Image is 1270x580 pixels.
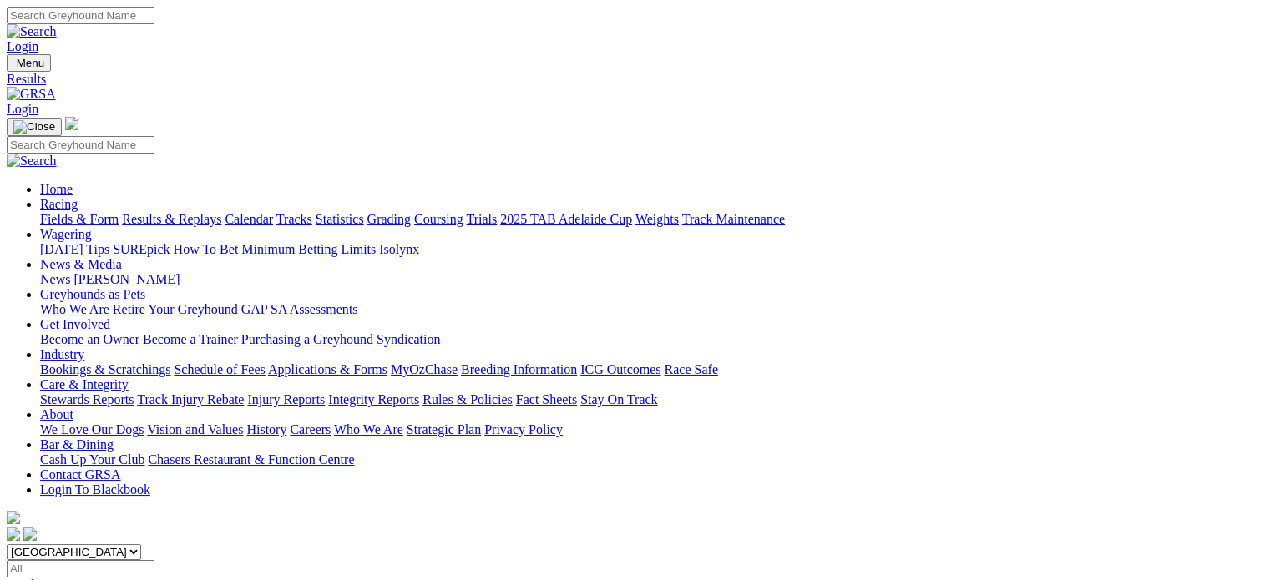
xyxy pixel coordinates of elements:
a: Results [7,72,1263,87]
a: Stay On Track [580,392,657,406]
a: Minimum Betting Limits [241,242,376,256]
a: Who We Are [334,422,403,436]
div: About [40,422,1263,437]
a: Isolynx [379,242,419,256]
a: Cash Up Your Club [40,452,144,467]
a: Chasers Restaurant & Function Centre [148,452,354,467]
a: Trials [466,212,497,226]
a: Login To Blackbook [40,482,150,497]
a: Purchasing a Greyhound [241,332,373,346]
button: Toggle navigation [7,118,62,136]
a: Grading [367,212,411,226]
a: Vision and Values [147,422,243,436]
a: Bar & Dining [40,437,114,451]
a: MyOzChase [391,362,458,376]
a: Tracks [276,212,312,226]
div: Wagering [40,242,1263,257]
a: Race Safe [664,362,717,376]
input: Search [7,7,154,24]
div: News & Media [40,272,1263,287]
a: [PERSON_NAME] [73,272,180,286]
a: News [40,272,70,286]
a: Industry [40,347,84,361]
a: Careers [290,422,331,436]
img: Search [7,154,57,169]
a: Get Involved [40,317,110,331]
a: Bookings & Scratchings [40,362,170,376]
input: Select date [7,560,154,577]
a: Racing [40,197,78,211]
a: [DATE] Tips [40,242,109,256]
a: Weights [635,212,679,226]
img: logo-grsa-white.png [65,117,78,130]
a: Wagering [40,227,92,241]
a: Care & Integrity [40,377,129,391]
a: We Love Our Dogs [40,422,144,436]
a: Greyhounds as Pets [40,287,145,301]
a: Syndication [377,332,440,346]
a: Contact GRSA [40,467,120,482]
a: GAP SA Assessments [241,302,358,316]
a: Login [7,102,38,116]
a: SUREpick [113,242,170,256]
a: Strategic Plan [407,422,481,436]
a: Home [40,182,73,196]
div: Greyhounds as Pets [40,302,1263,317]
a: Fields & Form [40,212,119,226]
img: GRSA [7,87,56,102]
button: Toggle navigation [7,54,51,72]
a: Become an Owner [40,332,139,346]
span: Menu [17,57,44,69]
a: 2025 TAB Adelaide Cup [500,212,632,226]
a: Results & Replays [122,212,221,226]
a: Stewards Reports [40,392,134,406]
img: Close [13,120,55,134]
a: Breeding Information [461,362,577,376]
a: Who We Are [40,302,109,316]
a: Login [7,39,38,53]
img: Search [7,24,57,39]
a: Injury Reports [247,392,325,406]
a: Fact Sheets [516,392,577,406]
a: Statistics [316,212,364,226]
img: facebook.svg [7,527,20,541]
a: ICG Outcomes [580,362,660,376]
a: Track Maintenance [682,212,785,226]
a: History [246,422,286,436]
img: twitter.svg [23,527,37,541]
a: Privacy Policy [484,422,563,436]
input: Search [7,136,154,154]
a: How To Bet [174,242,239,256]
a: Applications & Forms [268,362,387,376]
div: Racing [40,212,1263,227]
div: Industry [40,362,1263,377]
div: Get Involved [40,332,1263,347]
a: Coursing [414,212,463,226]
a: Track Injury Rebate [137,392,244,406]
div: Care & Integrity [40,392,1263,407]
a: News & Media [40,257,122,271]
a: Schedule of Fees [174,362,265,376]
a: About [40,407,73,421]
a: Retire Your Greyhound [113,302,238,316]
a: Become a Trainer [143,332,238,346]
img: logo-grsa-white.png [7,511,20,524]
a: Integrity Reports [328,392,419,406]
a: Rules & Policies [422,392,513,406]
div: Bar & Dining [40,452,1263,467]
a: Calendar [225,212,273,226]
